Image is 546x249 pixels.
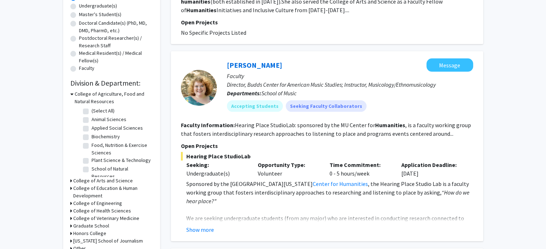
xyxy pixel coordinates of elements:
h3: College of Health Sciences [73,207,131,215]
p: Faculty [227,72,473,80]
span: School of Music [261,90,297,97]
label: Medical Resident(s) / Medical Fellow(s) [79,49,153,64]
p: Application Deadline: [401,161,462,169]
label: Undergraduate(s) [79,2,117,10]
h3: College of Engineering [73,200,122,207]
iframe: Chat [5,217,31,244]
h3: College of Education & Human Development [73,185,153,200]
label: School of Natural Resources [92,165,151,180]
label: Plant Science & Technology [92,157,151,164]
span: No Specific Projects Listed [181,29,246,36]
b: Departments: [227,90,261,97]
label: Master's Student(s) [79,11,121,18]
label: Doctoral Candidate(s) (PhD, MD, DMD, PharmD, etc.) [79,19,153,34]
div: 0 - 5 hours/week [324,161,396,178]
mat-chip: Seeking Faculty Collaborators [286,100,367,112]
label: Animal Sciences [92,116,126,123]
label: (Select All) [92,107,115,115]
h3: College of Arts and Science [73,177,133,185]
div: Volunteer [252,161,324,178]
div: [DATE] [396,161,468,178]
mat-chip: Accepting Students [227,100,283,112]
p: Time Commitment: [330,161,391,169]
h2: Division & Department: [70,79,153,87]
p: Seeking: [186,161,247,169]
p: Opportunity Type: [258,161,319,169]
p: Sponsored by the [GEOGRAPHIC_DATA][US_STATE] , the Hearing Place Studio Lab is a faculty working ... [186,179,473,205]
b: Humanities [186,6,216,14]
h3: Graduate School [73,222,109,230]
h3: College of Agriculture, Food and Natural Resources [75,90,153,105]
p: Director, Budds Center for American Music Studies; Instructor, Musicology/Ethnomusicology [227,80,473,89]
fg-read-more: Hearing Place StudioLab: sponsored by the MU Center for , is a faculty working group that fosters... [181,121,471,137]
p: Open Projects [181,18,473,27]
h3: Honors College [73,230,106,237]
label: Faculty [79,64,94,72]
div: Undergraduate(s) [186,169,247,178]
button: Show more [186,225,214,234]
label: Postdoctoral Researcher(s) / Research Staff [79,34,153,49]
label: Applied Social Sciences [92,124,143,132]
h3: [US_STATE] School of Journalism [73,237,143,245]
a: Center for Humanities [313,180,368,187]
h3: College of Veterinary Medicine [73,215,139,222]
label: Food, Nutrition & Exercise Sciences [92,142,151,157]
b: Faculty Information: [181,121,235,129]
b: Humanities [375,121,405,129]
p: Open Projects [181,142,473,150]
button: Message Megan Murph [426,58,473,72]
label: Biochemistry [92,133,120,140]
span: Hearing Place StudioLab [181,152,473,161]
a: [PERSON_NAME] [227,61,282,70]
